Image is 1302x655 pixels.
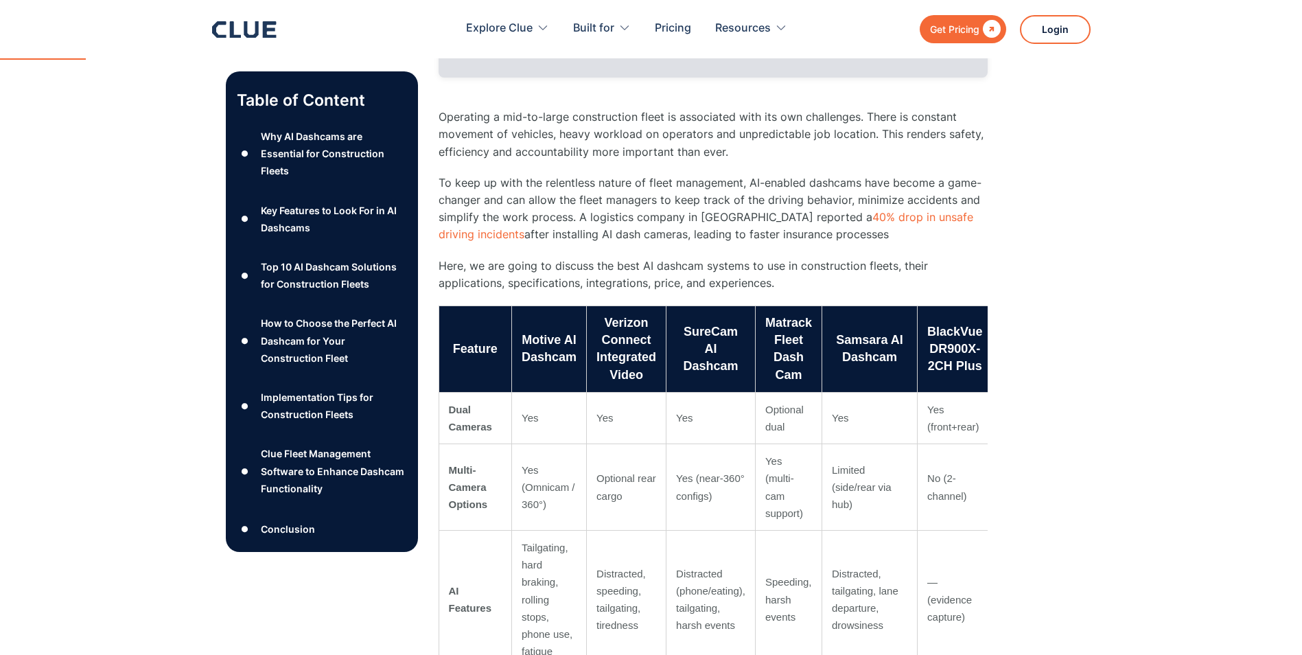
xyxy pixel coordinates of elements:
td: Optional dual [755,392,822,444]
div: ● [237,143,253,164]
td: Optional rear cargo [587,444,666,531]
th: BlackVue DR900X-2CH Plus [918,306,992,392]
td: Dual Cameras [439,392,512,444]
a: ●Conclusion [237,519,407,540]
div: Explore Clue [466,7,549,50]
div: Explore Clue [466,7,533,50]
div: Resources [715,7,787,50]
div: ● [237,330,253,351]
td: Yes (Omnicam / 360°) [512,444,587,531]
a: Get Pricing [920,15,1006,43]
div: ● [237,519,253,540]
th: Motive AI Dashcam [512,306,587,392]
a: ●Key Features to Look For in AI Dashcams [237,202,407,236]
td: Yes [666,392,756,444]
td: Yes (near-360° configs) [666,444,756,531]
div: Built for [573,7,614,50]
div:  [979,21,1001,38]
a: ●Implementation Tips for Construction Fleets [237,389,407,423]
td: Yes [822,392,918,444]
td: Yes [512,392,587,444]
td: Multi-Camera Options [439,444,512,531]
div: ● [237,461,253,481]
td: Yes (multi-cam support) [755,444,822,531]
th: SureCam AI Dashcam [666,306,756,392]
p: Table of Content [237,89,407,111]
p: Operating a mid-to-large construction fleet is associated with its own challenges. There is const... [439,91,988,161]
div: Why AI Dashcams are Essential for Construction Fleets [261,128,406,180]
th: Matrack Fleet Dash Cam [755,306,822,392]
div: Key Features to Look For in AI Dashcams [261,202,406,236]
div: ● [237,265,253,286]
div: ● [237,209,253,229]
td: Yes (front+rear) [918,392,992,444]
p: Here, we are going to discuss the best AI dashcam systems to use in construction fleets, their ap... [439,257,988,292]
td: Yes [587,392,666,444]
div: How to Choose the Perfect AI Dashcam for Your Construction Fleet [261,314,406,367]
div: Implementation Tips for Construction Fleets [261,389,406,423]
div: Clue Fleet Management Software to Enhance Dashcam Functionality [261,445,406,497]
a: Login [1020,15,1091,44]
div: Top 10 AI Dashcam Solutions for Construction Fleets [261,258,406,292]
div: Resources [715,7,771,50]
th: Verizon Connect Integrated Video [587,306,666,392]
td: No (2-channel) [918,444,992,531]
a: ●Clue Fleet Management Software to Enhance Dashcam Functionality [237,445,407,497]
div: Get Pricing [930,21,979,38]
a: ●Top 10 AI Dashcam Solutions for Construction Fleets [237,258,407,292]
p: To keep up with the relentless nature of fleet management, AI-enabled dashcams have become a game... [439,174,988,244]
td: Limited (side/rear via hub) [822,444,918,531]
a: ●Why AI Dashcams are Essential for Construction Fleets [237,128,407,180]
div: ● [237,395,253,416]
th: Samsara AI Dashcam [822,306,918,392]
a: Pricing [655,7,691,50]
a: ●How to Choose the Perfect AI Dashcam for Your Construction Fleet [237,314,407,367]
div: Built for [573,7,631,50]
div: Conclusion [261,520,315,538]
th: Feature [439,306,512,392]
